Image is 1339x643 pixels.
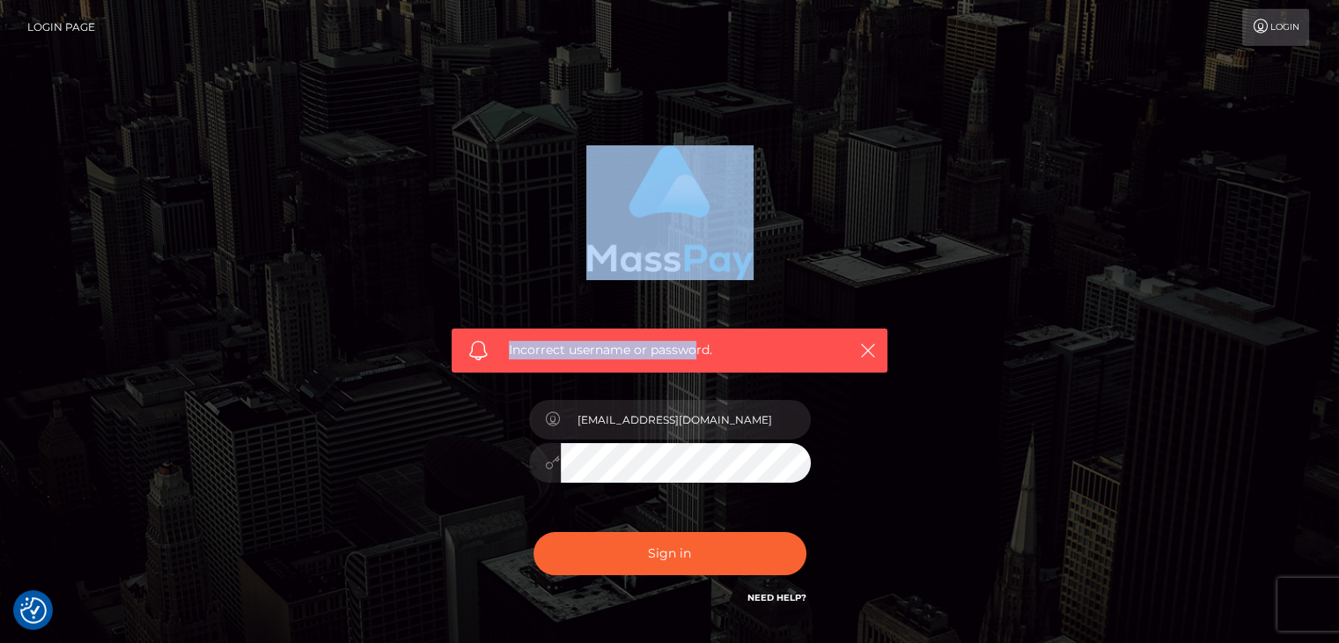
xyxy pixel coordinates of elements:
input: Username... [561,400,811,440]
a: Login [1242,9,1309,46]
img: MassPay Login [586,145,754,280]
button: Sign in [533,532,806,575]
img: Revisit consent button [20,597,47,624]
button: Consent Preferences [20,597,47,624]
span: Incorrect username or password. [509,341,830,359]
a: Need Help? [747,592,806,603]
a: Login Page [27,9,95,46]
